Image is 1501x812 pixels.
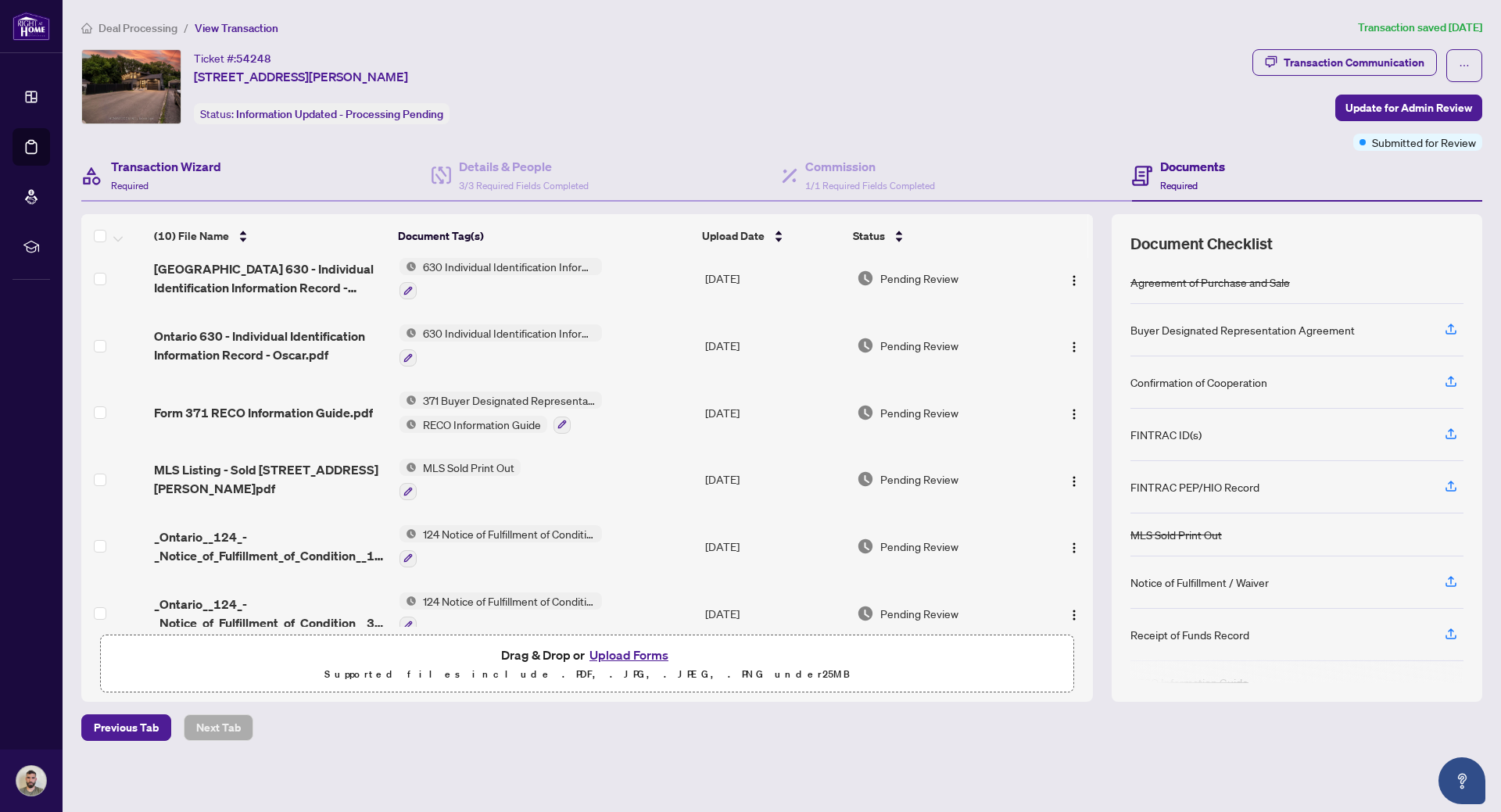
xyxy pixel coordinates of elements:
[853,227,885,245] span: Status
[184,19,188,37] li: /
[16,766,46,796] img: Profile Icon
[195,21,278,35] span: View Transaction
[880,538,958,555] span: Pending Review
[880,470,958,488] span: Pending Review
[1130,274,1290,291] div: Agreement of Purchase and Sale
[1062,333,1087,358] button: Logo
[1335,95,1482,121] button: Update for Admin Review
[880,337,958,354] span: Pending Review
[399,459,417,476] img: Status Icon
[1062,266,1087,291] button: Logo
[417,258,602,275] span: 630 Individual Identification Information Record
[399,525,417,542] img: Status Icon
[857,605,874,622] img: Document Status
[857,270,874,287] img: Document Status
[399,324,602,367] button: Status Icon630 Individual Identification Information Record
[417,592,602,610] span: 124 Notice of Fulfillment of Condition(s) - Agreement of Purchase and Sale
[459,157,589,176] h4: Details & People
[699,446,851,513] td: [DATE]
[699,580,851,647] td: [DATE]
[1284,50,1424,75] div: Transaction Communication
[1062,534,1087,559] button: Logo
[1068,609,1080,621] img: Logo
[702,227,765,245] span: Upload Date
[699,379,851,446] td: [DATE]
[1130,374,1267,391] div: Confirmation of Cooperation
[696,214,847,258] th: Upload Date
[1062,601,1087,626] button: Logo
[1345,95,1472,120] span: Update for Admin Review
[847,214,1035,258] th: Status
[94,715,159,740] span: Previous Tab
[417,324,602,342] span: 630 Individual Identification Information Record
[399,324,417,342] img: Status Icon
[399,392,602,434] button: Status Icon371 Buyer Designated Representation Agreement - Authority for Purchase or LeaseStatus ...
[805,157,935,176] h4: Commission
[1459,60,1470,71] span: ellipsis
[399,258,602,300] button: Status Icon630 Individual Identification Information Record
[154,259,386,297] span: [GEOGRAPHIC_DATA] 630 - Individual Identification Information Record - [PERSON_NAME].pdf
[1130,574,1269,591] div: Notice of Fulfillment / Waiver
[1358,19,1482,37] article: Transaction saved [DATE]
[1130,626,1249,643] div: Receipt of Funds Record
[501,645,673,665] span: Drag & Drop or
[699,312,851,379] td: [DATE]
[699,245,851,313] td: [DATE]
[1068,274,1080,287] img: Logo
[1130,321,1355,338] div: Buyer Designated Representation Agreement
[399,525,602,567] button: Status Icon124 Notice of Fulfillment of Condition(s) - Agreement of Purchase and Sale
[1252,49,1437,76] button: Transaction Communication
[13,12,50,41] img: logo
[1062,400,1087,425] button: Logo
[857,404,874,421] img: Document Status
[1130,526,1222,543] div: MLS Sold Print Out
[1068,341,1080,353] img: Logo
[101,635,1073,693] span: Drag & Drop orUpload FormsSupported files include .PDF, .JPG, .JPEG, .PNG under25MB
[459,180,589,191] span: 3/3 Required Fields Completed
[399,592,602,635] button: Status Icon124 Notice of Fulfillment of Condition(s) - Agreement of Purchase and Sale
[1062,467,1087,492] button: Logo
[110,665,1064,684] p: Supported files include .PDF, .JPG, .JPEG, .PNG under 25 MB
[1372,134,1476,151] span: Submitted for Review
[1438,757,1485,804] button: Open asap
[399,416,417,433] img: Status Icon
[148,214,392,258] th: (10) File Name
[880,404,958,421] span: Pending Review
[81,714,171,741] button: Previous Tab
[154,227,229,245] span: (10) File Name
[154,528,386,565] span: _Ontario__124_-_Notice_of_Fulfillment_of_Condition__1_FINANCING.pdf
[1068,408,1080,420] img: Logo
[880,270,958,287] span: Pending Review
[417,525,602,542] span: 124 Notice of Fulfillment of Condition(s) - Agreement of Purchase and Sale
[82,50,181,123] img: IMG-W12271733_1.jpg
[1130,478,1259,495] div: FINTRAC PEP/HIO Record
[111,157,221,176] h4: Transaction Wizard
[154,327,386,364] span: Ontario 630 - Individual Identification Information Record - Oscar.pdf
[1068,542,1080,554] img: Logo
[399,258,417,275] img: Status Icon
[81,23,92,34] span: home
[417,416,547,433] span: RECO Information Guide
[857,538,874,555] img: Document Status
[1068,475,1080,488] img: Logo
[880,605,958,622] span: Pending Review
[399,459,521,501] button: Status IconMLS Sold Print Out
[194,67,408,86] span: [STREET_ADDRESS][PERSON_NAME]
[857,337,874,354] img: Document Status
[392,214,697,258] th: Document Tag(s)
[154,595,386,632] span: _Ontario__124_-_Notice_of_Fulfillment_of_Condition__3_INSPECTION.pdf
[194,49,271,67] div: Ticket #:
[399,592,417,610] img: Status Icon
[417,459,521,476] span: MLS Sold Print Out
[111,180,149,191] span: Required
[805,180,935,191] span: 1/1 Required Fields Completed
[1130,426,1202,443] div: FINTRAC ID(s)
[236,107,443,121] span: Information Updated - Processing Pending
[1160,157,1225,176] h4: Documents
[184,714,253,741] button: Next Tab
[857,470,874,488] img: Document Status
[399,392,417,409] img: Status Icon
[585,645,673,665] button: Upload Forms
[154,460,386,498] span: MLS Listing - Sold [STREET_ADDRESS][PERSON_NAME]pdf
[417,392,602,409] span: 371 Buyer Designated Representation Agreement - Authority for Purchase or Lease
